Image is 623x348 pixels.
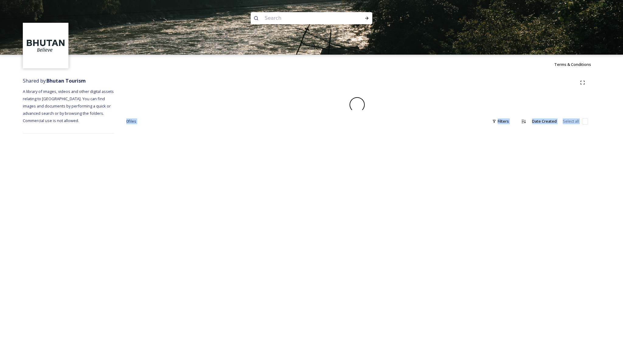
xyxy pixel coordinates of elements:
div: Filters [489,115,512,127]
span: A library of images, videos and other digital assets relating to [GEOGRAPHIC_DATA]. You can find ... [23,89,115,123]
span: 0 file s [126,118,136,124]
strong: Bhutan Tourism [47,77,86,84]
img: BT_Logo_BB_Lockup_CMYK_High%2520Res.jpg [24,24,68,68]
span: Select all [563,118,579,124]
input: Search [262,12,345,25]
a: Terms & Conditions [554,61,600,68]
div: Date Created [529,115,560,127]
span: Terms & Conditions [554,62,591,67]
span: Shared by: [23,77,86,84]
